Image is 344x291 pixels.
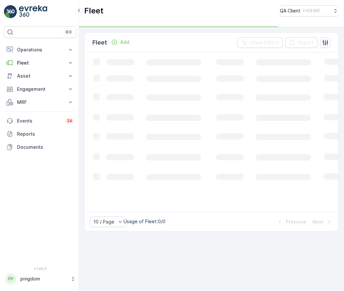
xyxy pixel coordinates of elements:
[4,43,76,56] button: Operations
[17,60,63,66] p: Fleet
[286,219,306,225] p: Previous
[6,274,16,284] div: PP
[276,218,307,226] button: Previous
[17,73,63,79] p: Asset
[4,96,76,109] button: MRF
[285,37,317,48] button: Export
[120,39,129,46] p: Add
[4,114,76,127] a: Events34
[4,69,76,83] button: Asset
[108,38,132,46] button: Add
[17,144,74,150] p: Documents
[4,83,76,96] button: Engagement
[17,86,63,92] p: Engagement
[17,131,74,137] p: Reports
[4,272,76,286] button: PPpingdom
[4,141,76,154] a: Documents
[312,218,333,226] button: Next
[17,47,63,53] p: Operations
[65,29,72,35] p: ⌘B
[4,267,76,271] span: v 1.49.0
[17,99,63,106] p: MRF
[4,56,76,69] button: Fleet
[20,276,67,282] p: pingdom
[303,8,320,13] p: ( +03:00 )
[124,218,165,225] p: Usage of Fleet : 0/0
[313,219,323,225] p: Next
[280,5,339,16] button: QA Client(+03:00)
[67,118,72,124] p: 34
[92,38,107,47] p: Fleet
[298,39,314,46] p: Export
[4,127,76,141] a: Reports
[237,37,283,48] button: Clear Filters
[84,6,104,16] p: Fleet
[19,5,47,18] img: logo_light-DOdMpM7g.png
[4,5,17,18] img: logo
[250,39,279,46] p: Clear Filters
[280,8,300,14] p: QA Client
[17,118,62,124] p: Events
